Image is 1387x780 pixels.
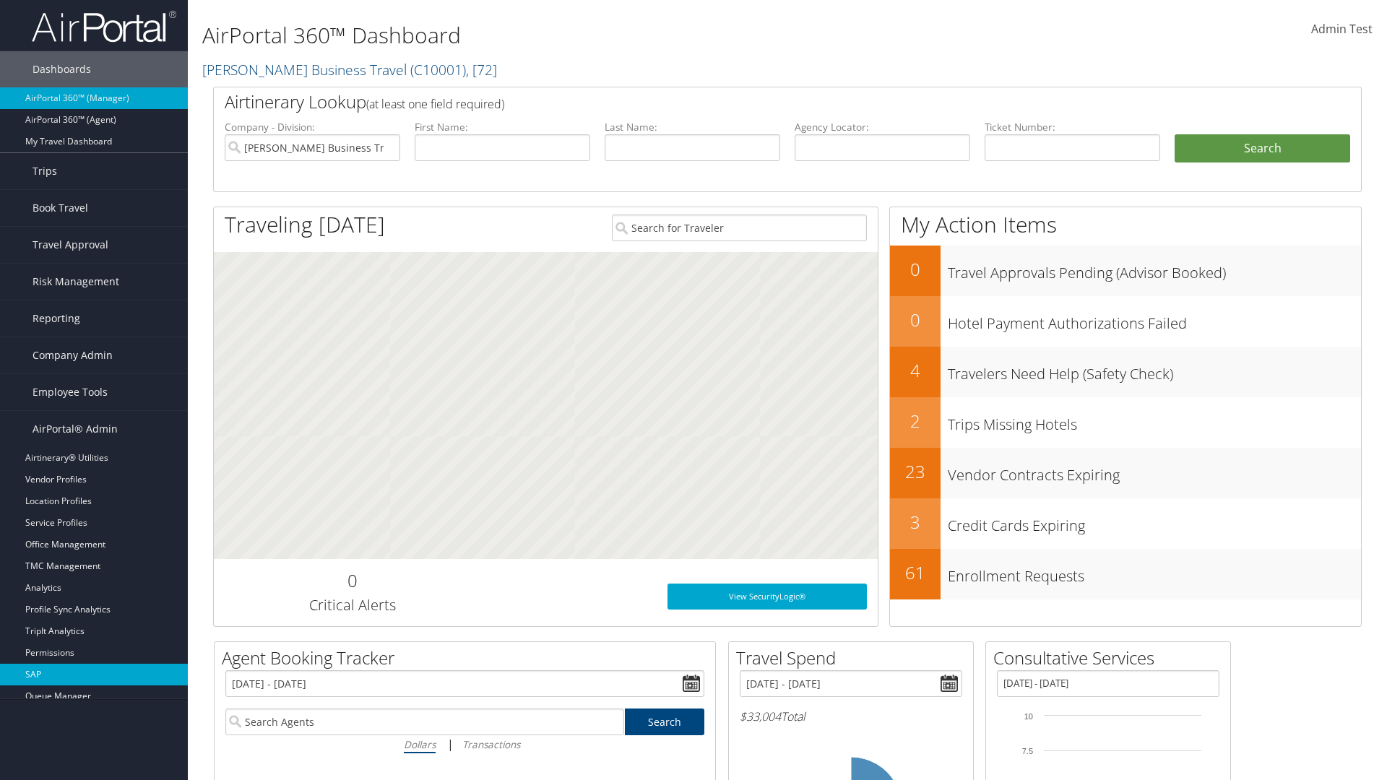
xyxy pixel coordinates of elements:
h3: Travel Approvals Pending (Advisor Booked) [948,256,1361,283]
label: Agency Locator: [795,120,970,134]
h3: Trips Missing Hotels [948,407,1361,435]
label: Company - Division: [225,120,400,134]
a: Admin Test [1311,7,1373,52]
i: Transactions [462,737,520,751]
span: Employee Tools [33,374,108,410]
h2: 0 [225,568,480,593]
tspan: 7.5 [1022,747,1033,755]
span: (at least one field required) [366,96,504,112]
h3: Vendor Contracts Expiring [948,458,1361,485]
a: View SecurityLogic® [667,584,867,610]
span: , [ 72 ] [466,60,497,79]
button: Search [1175,134,1350,163]
tspan: 10 [1024,712,1033,721]
a: 23Vendor Contracts Expiring [890,448,1361,498]
i: Dollars [404,737,436,751]
h3: Critical Alerts [225,595,480,615]
img: airportal-logo.png [32,9,176,43]
span: AirPortal® Admin [33,411,118,447]
span: Trips [33,153,57,189]
a: 0Travel Approvals Pending (Advisor Booked) [890,246,1361,296]
h2: 23 [890,459,941,484]
h2: 0 [890,257,941,282]
label: Last Name: [605,120,780,134]
h3: Credit Cards Expiring [948,508,1361,536]
span: Reporting [33,300,80,337]
h6: Total [740,708,962,724]
input: Search Agents [225,708,624,735]
h1: My Action Items [890,209,1361,240]
h3: Travelers Need Help (Safety Check) [948,357,1361,384]
span: Dashboards [33,51,91,87]
span: $33,004 [740,708,781,724]
h2: Travel Spend [736,646,973,670]
h2: 3 [890,510,941,534]
label: First Name: [415,120,590,134]
label: Ticket Number: [985,120,1160,134]
a: 0Hotel Payment Authorizations Failed [890,296,1361,347]
a: 3Credit Cards Expiring [890,498,1361,549]
h3: Hotel Payment Authorizations Failed [948,306,1361,334]
h1: AirPortal 360™ Dashboard [202,20,982,51]
a: 61Enrollment Requests [890,549,1361,599]
a: 2Trips Missing Hotels [890,397,1361,448]
h2: Airtinerary Lookup [225,90,1255,114]
a: [PERSON_NAME] Business Travel [202,60,497,79]
span: Travel Approval [33,227,108,263]
a: Search [625,708,705,735]
span: Book Travel [33,190,88,226]
span: Company Admin [33,337,113,373]
h2: Agent Booking Tracker [222,646,715,670]
span: Admin Test [1311,21,1373,37]
h1: Traveling [DATE] [225,209,385,240]
h2: 2 [890,409,941,433]
h2: Consultative Services [993,646,1230,670]
span: Risk Management [33,264,119,300]
a: 4Travelers Need Help (Safety Check) [890,347,1361,397]
input: Search for Traveler [612,214,867,241]
div: | [225,735,704,753]
h2: 61 [890,560,941,585]
h2: 0 [890,308,941,332]
span: ( C10001 ) [410,60,466,79]
h2: 4 [890,358,941,383]
h3: Enrollment Requests [948,559,1361,586]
